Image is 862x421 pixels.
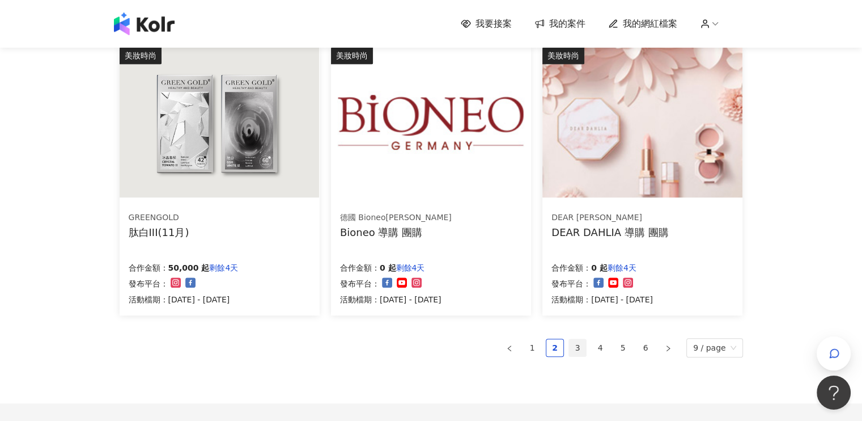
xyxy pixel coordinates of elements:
p: 活動檔期：[DATE] - [DATE] [129,293,239,306]
p: 0 起 [591,261,608,275]
img: 肽白Ⅵ [120,47,319,197]
div: GREENGOLD [129,212,189,224]
span: 9 / page [693,339,736,357]
a: 3 [569,339,586,356]
a: 我的網紅檔案 [608,18,677,30]
span: 我的網紅檔案 [623,18,677,30]
li: 5 [614,339,632,357]
div: 美妝時尚 [542,47,584,64]
li: 2 [546,339,564,357]
p: 0 起 [380,261,396,275]
li: 1 [523,339,541,357]
iframe: Help Scout Beacon - Open [817,376,851,410]
div: 美妝時尚 [331,47,373,64]
div: DEAR [PERSON_NAME] [551,212,668,224]
span: right [665,345,672,352]
div: Page Size [686,338,743,357]
p: 發布平台： [551,277,591,291]
div: 美妝時尚 [120,47,162,64]
p: 剩餘4天 [396,261,424,275]
img: DEAR DAHLIA 迪雅黛麗奧彩妝系列 [542,47,742,197]
p: 剩餘4天 [209,261,238,275]
div: Bioneo 導購 團購 [340,225,452,239]
div: 肽白III(11月) [129,225,189,239]
img: 百妮保濕逆齡美白系列 [331,47,530,197]
p: 活動檔期：[DATE] - [DATE] [551,293,653,306]
p: 剩餘4天 [608,261,636,275]
a: 4 [592,339,609,356]
p: 發布平台： [129,277,168,291]
button: right [659,339,677,357]
a: 我要接案 [461,18,512,30]
div: DEAR DAHLIA 導購 團購 [551,225,668,239]
p: 合作金額： [129,261,168,275]
li: 6 [636,339,655,357]
img: logo [114,12,175,35]
p: 發布平台： [340,277,380,291]
div: 德國 Bioneo[PERSON_NAME] [340,212,452,224]
li: 3 [568,339,587,357]
p: 合作金額： [340,261,380,275]
p: 活動檔期：[DATE] - [DATE] [340,293,441,306]
li: Previous Page [500,339,519,357]
a: 2 [546,339,563,356]
li: Next Page [659,339,677,357]
button: left [500,339,519,357]
a: 我的案件 [534,18,585,30]
span: left [506,345,513,352]
a: 6 [637,339,654,356]
span: 我的案件 [549,18,585,30]
a: 5 [614,339,631,356]
span: 我要接案 [475,18,512,30]
p: 合作金額： [551,261,591,275]
a: 1 [524,339,541,356]
li: 4 [591,339,609,357]
p: 50,000 起 [168,261,210,275]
